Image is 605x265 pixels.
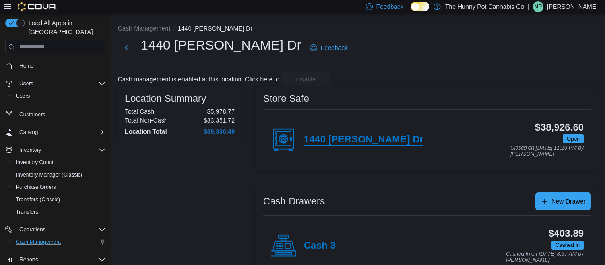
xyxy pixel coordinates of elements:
button: Customers [2,108,109,120]
button: Transfers (Classic) [9,193,109,206]
p: | [527,1,529,12]
p: [PERSON_NAME] [547,1,598,12]
span: Open [563,134,584,143]
button: Inventory [2,144,109,156]
nav: An example of EuiBreadcrumbs [118,24,598,35]
a: Users [12,91,33,101]
button: Operations [2,223,109,236]
span: Users [19,80,33,87]
span: Cashed In [555,241,580,249]
button: Catalog [16,127,41,138]
span: Feedback [321,43,348,52]
h4: 1440 [PERSON_NAME] Dr [304,134,423,146]
span: Operations [19,226,46,233]
a: Purchase Orders [12,182,60,192]
span: Inventory Count [16,159,54,166]
span: Transfers (Classic) [16,196,60,203]
span: Users [16,78,105,89]
span: Cash Management [12,237,105,247]
span: New Drawer [551,197,586,206]
span: Users [12,91,105,101]
span: Reports [19,256,38,263]
span: Inventory Manager (Classic) [12,169,105,180]
span: NP [535,1,542,12]
p: Cashed In on [DATE] 8:57 AM by [PERSON_NAME] [506,251,584,263]
span: Home [16,60,105,71]
span: Inventory [16,145,105,155]
span: Open [567,135,580,143]
span: Inventory Count [12,157,105,168]
p: The Hunny Pot Cannabis Co [445,1,524,12]
a: Transfers (Classic) [12,194,64,205]
button: Reports [16,254,42,265]
h3: Store Safe [263,93,309,104]
a: Home [16,61,37,71]
a: Transfers [12,207,42,217]
p: $5,978.77 [207,108,235,115]
h4: $39,330.49 [204,128,235,135]
span: Load All Apps in [GEOGRAPHIC_DATA] [25,19,105,36]
span: Purchase Orders [12,182,105,192]
h4: Location Total [125,128,167,135]
button: Inventory Count [9,156,109,169]
p: Closed on [DATE] 11:20 PM by [PERSON_NAME] [510,145,584,157]
span: Purchase Orders [16,184,56,191]
p: Cash management is enabled at this location. Click here to [118,76,279,83]
h6: Total Non-Cash [125,117,168,124]
span: Transfers [16,208,38,215]
h3: $38,926.60 [535,122,584,133]
span: Operations [16,224,105,235]
button: Inventory Manager (Classic) [9,169,109,181]
a: Cash Management [12,237,64,247]
button: New Drawer [535,192,591,210]
button: Purchase Orders [9,181,109,193]
img: Cova [18,2,57,11]
span: Transfers [12,207,105,217]
button: Users [2,77,109,90]
button: Operations [16,224,49,235]
button: disable [281,72,331,86]
button: Next [118,39,136,57]
span: Cashed In [551,241,584,250]
div: Nick Parks [533,1,543,12]
button: Users [9,90,109,102]
p: $33,351.72 [204,117,235,124]
span: Home [19,62,34,69]
span: Users [16,92,30,100]
button: Home [2,59,109,72]
button: Cash Management [118,25,170,32]
h3: Cash Drawers [263,196,325,207]
h6: Total Cash [125,108,154,115]
button: Cash Management [9,236,109,248]
span: Feedback [376,2,403,11]
button: Inventory [16,145,45,155]
h3: Location Summary [125,93,206,104]
span: Customers [16,108,105,119]
span: Catalog [16,127,105,138]
a: Feedback [306,39,351,57]
span: Inventory Manager (Classic) [16,171,82,178]
h3: $403.89 [549,228,584,239]
span: Reports [16,254,105,265]
span: Cash Management [16,238,61,246]
button: Catalog [2,126,109,138]
span: Catalog [19,129,38,136]
span: Inventory [19,146,41,154]
input: Dark Mode [411,2,429,11]
button: 1440 [PERSON_NAME] Dr [178,25,252,32]
a: Inventory Manager (Classic) [12,169,86,180]
span: disable [296,75,316,84]
span: Transfers (Classic) [12,194,105,205]
span: Dark Mode [411,11,411,12]
button: Users [16,78,37,89]
h4: Cash 3 [304,240,336,252]
button: Transfers [9,206,109,218]
span: Customers [19,111,45,118]
a: Inventory Count [12,157,57,168]
a: Customers [16,109,49,120]
h1: 1440 [PERSON_NAME] Dr [141,36,301,54]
